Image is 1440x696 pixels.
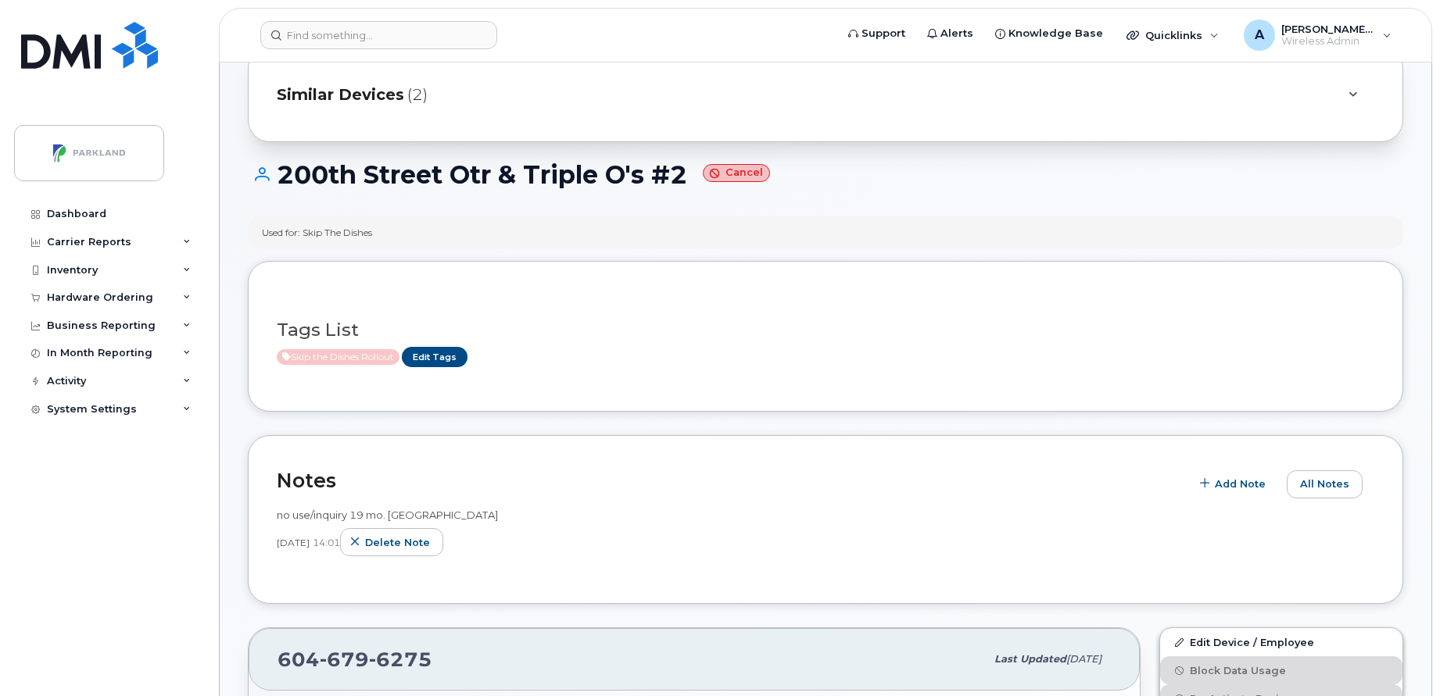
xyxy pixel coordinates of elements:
h3: Tags List [277,320,1374,340]
button: Block Data Usage [1160,656,1402,684]
span: Last updated [994,653,1066,665]
div: Quicklinks [1116,20,1230,51]
input: Find something... [260,21,497,49]
span: Delete note [365,535,430,550]
span: Wireless Admin [1281,35,1375,48]
span: Similar Devices [277,84,404,106]
span: [PERSON_NAME][EMAIL_ADDRESS][PERSON_NAME][DOMAIN_NAME] [1281,23,1375,35]
span: (2) [407,84,428,106]
span: 604 [278,648,432,671]
a: Support [837,18,916,49]
div: Used for: Skip The Dishes [262,226,372,239]
h1: 200th Street Otr & Triple O's #2 [248,161,1403,188]
span: Knowledge Base [1008,26,1103,41]
span: Quicklinks [1145,29,1202,41]
h2: Notes [277,469,1182,492]
span: Support [861,26,905,41]
span: 6275 [369,648,432,671]
span: Active [277,349,399,365]
button: All Notes [1287,470,1363,498]
span: 14:01 [313,536,340,549]
span: All Notes [1300,476,1349,491]
a: Knowledge Base [984,18,1114,49]
span: [DATE] [1066,653,1101,665]
a: Alerts [916,18,984,49]
button: Delete note [340,528,443,556]
a: Edit Device / Employee [1160,628,1402,656]
span: 679 [320,648,369,671]
span: no use/inquiry 19 mo. [GEOGRAPHIC_DATA] [277,509,498,521]
span: [DATE] [277,536,310,549]
span: Add Note [1215,476,1266,491]
span: A [1255,26,1264,45]
div: Abisheik.Thiyagarajan@parkland.ca [1233,20,1402,51]
a: Edit Tags [402,347,467,366]
span: Alerts [940,26,973,41]
button: Add Note [1190,470,1279,498]
small: Cancel [703,164,770,182]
